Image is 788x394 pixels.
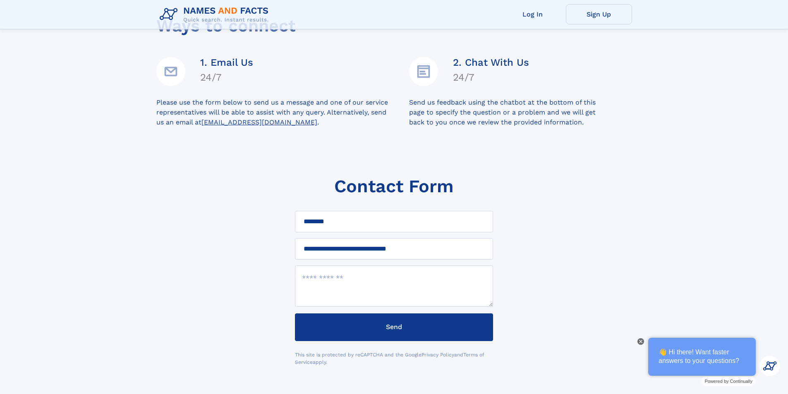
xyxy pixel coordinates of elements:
span: Powered by Continually [704,379,752,384]
a: Log In [500,4,566,24]
h1: Contact Form [334,176,454,196]
img: Details Icon [409,57,438,86]
img: Kevin [760,356,780,376]
div: Send us feedback using the chatbot at the bottom of this page to specify the question or a proble... [409,98,632,127]
a: Terms of Service [295,352,484,365]
a: [EMAIL_ADDRESS][DOMAIN_NAME] [201,118,317,126]
img: Close [639,340,642,343]
h4: 2. Chat With Us [453,57,529,68]
h4: 24/7 [453,72,529,83]
a: Sign Up [566,4,632,24]
h4: 1. Email Us [200,57,253,68]
img: Logo Names and Facts [156,3,275,26]
a: Privacy Policy [422,352,454,358]
div: 👋 Hi there! Want faster answers to your questions? [648,338,756,376]
img: Email Address Icon [156,57,185,86]
a: Powered by Continually [701,377,756,386]
div: This site is protected by reCAPTCHA and the Google and apply. [295,351,493,366]
button: Send [295,313,493,341]
div: Please use the form below to send us a message and one of our service representatives will be abl... [156,98,409,127]
h4: 24/7 [200,72,253,83]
